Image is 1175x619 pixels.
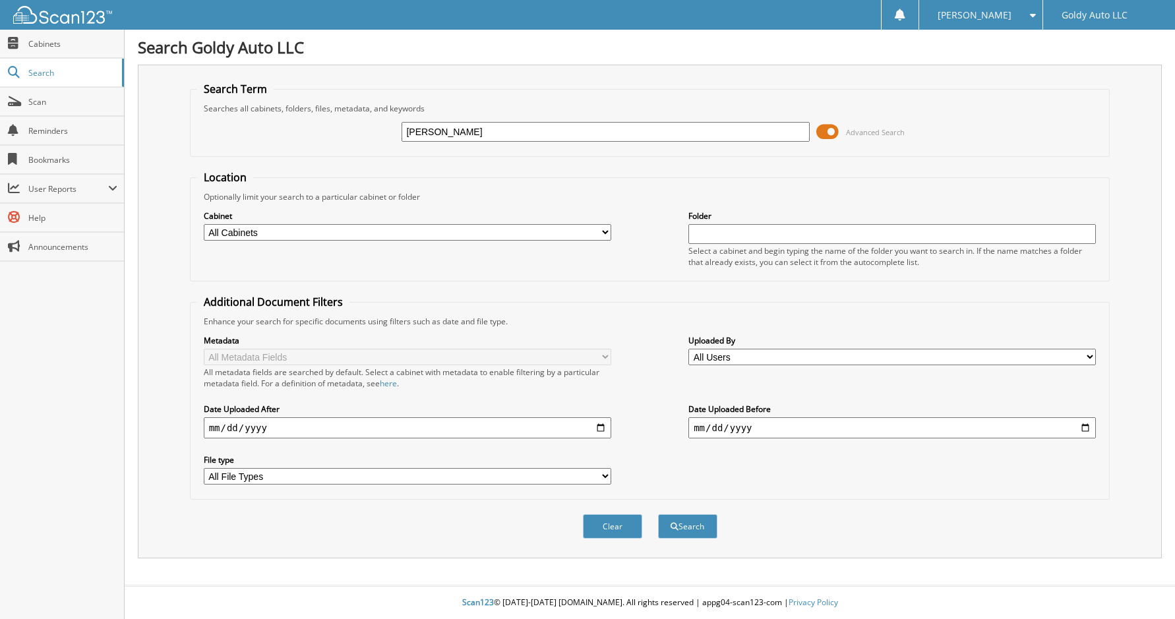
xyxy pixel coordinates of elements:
[688,335,1096,346] label: Uploaded By
[28,154,117,165] span: Bookmarks
[204,454,611,465] label: File type
[846,127,905,137] span: Advanced Search
[938,11,1011,19] span: [PERSON_NAME]
[28,96,117,107] span: Scan
[462,597,494,608] span: Scan123
[204,403,611,415] label: Date Uploaded After
[789,597,838,608] a: Privacy Policy
[125,587,1175,619] div: © [DATE]-[DATE] [DOMAIN_NAME]. All rights reserved | appg04-scan123-com |
[658,514,717,539] button: Search
[1062,11,1128,19] span: Goldy Auto LLC
[204,367,611,389] div: All metadata fields are searched by default. Select a cabinet with metadata to enable filtering b...
[688,417,1096,438] input: end
[197,103,1103,114] div: Searches all cabinets, folders, files, metadata, and keywords
[688,245,1096,268] div: Select a cabinet and begin typing the name of the folder you want to search in. If the name match...
[13,6,112,24] img: scan123-logo-white.svg
[197,82,274,96] legend: Search Term
[204,417,611,438] input: start
[197,170,253,185] legend: Location
[380,378,397,389] a: here
[204,210,611,221] label: Cabinet
[583,514,642,539] button: Clear
[688,403,1096,415] label: Date Uploaded Before
[28,125,117,136] span: Reminders
[28,67,115,78] span: Search
[197,295,349,309] legend: Additional Document Filters
[688,210,1096,221] label: Folder
[28,38,117,49] span: Cabinets
[197,316,1103,327] div: Enhance your search for specific documents using filters such as date and file type.
[28,183,108,194] span: User Reports
[28,241,117,252] span: Announcements
[138,36,1162,58] h1: Search Goldy Auto LLC
[204,335,611,346] label: Metadata
[197,191,1103,202] div: Optionally limit your search to a particular cabinet or folder
[28,212,117,223] span: Help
